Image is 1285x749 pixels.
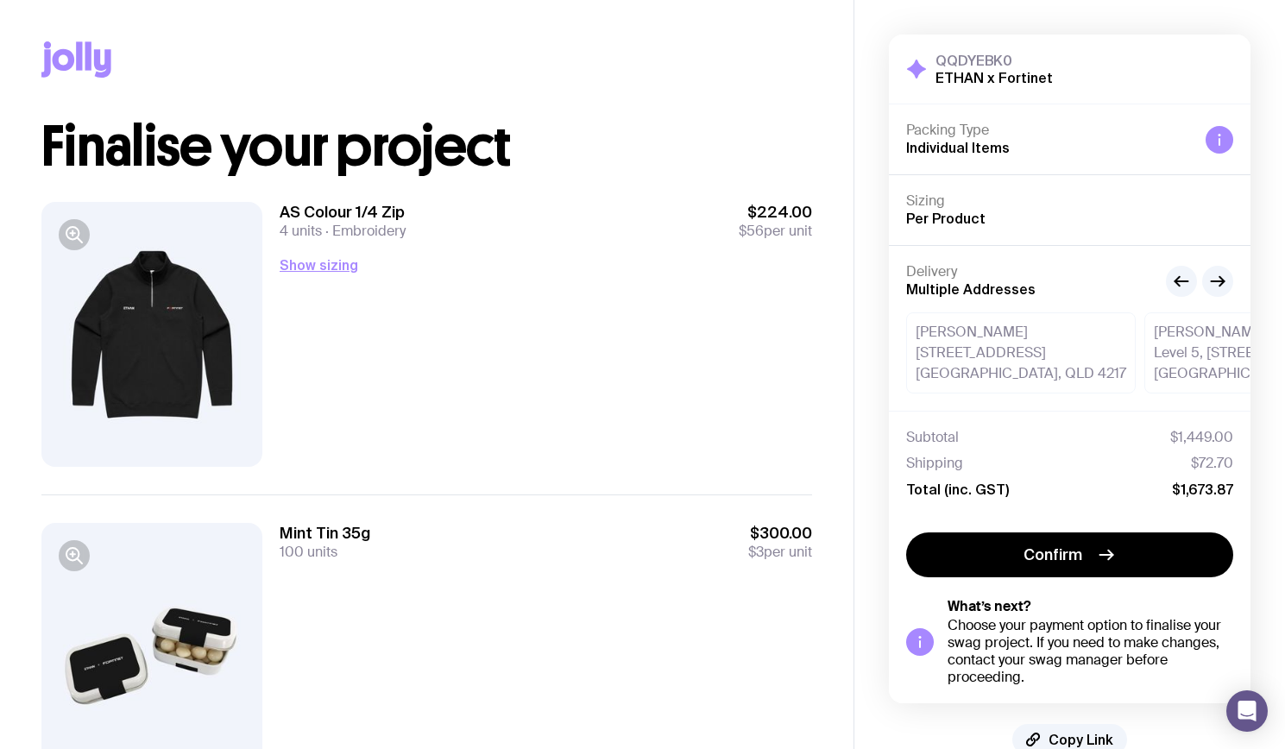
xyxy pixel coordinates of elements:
[280,523,370,544] h3: Mint Tin 35g
[280,202,406,223] h3: AS Colour 1/4 Zip
[41,119,812,174] h1: Finalise your project
[1024,544,1082,565] span: Confirm
[280,222,322,240] span: 4 units
[935,52,1053,69] h3: QQDYEBK0
[906,192,1233,210] h4: Sizing
[906,455,963,472] span: Shipping
[1191,455,1233,472] span: $72.70
[280,255,358,275] button: Show sizing
[906,140,1010,155] span: Individual Items
[748,523,812,544] span: $300.00
[906,122,1192,139] h4: Packing Type
[906,312,1136,393] div: [PERSON_NAME] [STREET_ADDRESS] [GEOGRAPHIC_DATA], QLD 4217
[1226,690,1268,732] div: Open Intercom Messenger
[906,532,1233,577] button: Confirm
[322,222,406,240] span: Embroidery
[1049,731,1113,748] span: Copy Link
[739,223,812,240] span: per unit
[280,543,337,561] span: 100 units
[906,429,959,446] span: Subtotal
[1170,429,1233,446] span: $1,449.00
[906,211,986,226] span: Per Product
[906,263,1152,280] h4: Delivery
[948,617,1233,686] div: Choose your payment option to finalise your swag project. If you need to make changes, contact yo...
[739,222,764,240] span: $56
[739,202,812,223] span: $224.00
[748,544,812,561] span: per unit
[1172,481,1233,498] span: $1,673.87
[948,598,1233,615] h5: What’s next?
[906,281,1036,297] span: Multiple Addresses
[906,481,1009,498] span: Total (inc. GST)
[935,69,1053,86] h2: ETHAN x Fortinet
[748,543,764,561] span: $3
